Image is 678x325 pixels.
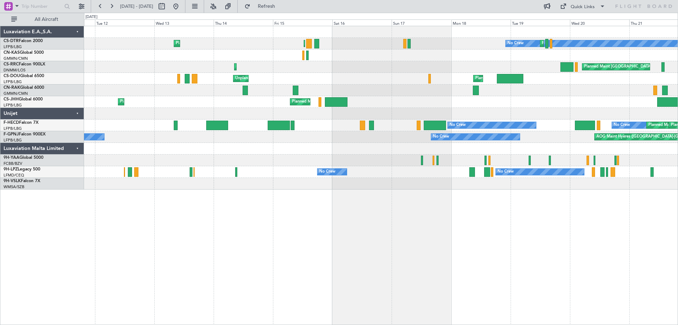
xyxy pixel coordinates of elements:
[8,14,77,25] button: All Aircraft
[95,19,154,26] div: Tue 12
[570,19,629,26] div: Wed 20
[4,179,40,183] a: 9H-VSLKFalcon 7X
[4,121,19,125] span: F-HECD
[4,39,19,43] span: CS-DTR
[273,19,332,26] div: Fri 15
[120,3,153,10] span: [DATE] - [DATE]
[4,138,22,143] a: LFPB/LBG
[4,62,19,66] span: CS-RRC
[4,173,24,178] a: LFMD/CEQ
[4,79,22,85] a: LFPB/LBG
[4,91,28,96] a: GMMN/CMN
[4,74,20,78] span: CS-DOU
[18,17,75,22] span: All Aircraft
[4,51,44,55] a: CN-KASGlobal 5000
[332,19,392,26] div: Sat 16
[4,132,46,137] a: F-GPNJFalcon 900EX
[4,39,43,43] a: CS-DTRFalcon 2000
[4,51,20,55] span: CN-KAS
[4,97,19,101] span: CS-JHH
[176,38,212,49] div: Planned Maint Sofia
[214,19,273,26] div: Thu 14
[451,19,511,26] div: Mon 18
[252,4,281,9] span: Refresh
[319,167,335,177] div: No Crew
[4,132,19,137] span: F-GPNJ
[4,68,25,73] a: DNMM/LOS
[557,1,609,12] button: Quick Links
[85,14,97,20] div: [DATE]
[4,179,21,183] span: 9H-VSLK
[511,19,570,26] div: Tue 19
[433,132,449,142] div: No Crew
[4,126,22,131] a: LFPB/LBG
[4,86,20,90] span: CN-RAK
[4,62,45,66] a: CS-RRCFalcon 900LX
[4,97,43,101] a: CS-JHHGlobal 6000
[4,167,18,172] span: 9H-LPZ
[392,19,451,26] div: Sun 17
[4,86,44,90] a: CN-RAKGlobal 6000
[4,184,24,190] a: WMSA/SZB
[542,38,578,49] div: Planned Maint Sofia
[4,44,22,50] a: LFPB/LBG
[475,73,587,84] div: Planned Maint [GEOGRAPHIC_DATA] ([GEOGRAPHIC_DATA])
[450,120,466,130] div: No Crew
[22,1,62,12] input: Trip Number
[4,103,22,108] a: LFPB/LBG
[4,56,28,61] a: GMMN/CMN
[292,97,403,107] div: Planned Maint [GEOGRAPHIC_DATA] ([GEOGRAPHIC_DATA])
[241,1,284,12] button: Refresh
[4,167,40,172] a: 9H-LPZLegacy 500
[498,167,514,177] div: No Crew
[4,121,38,125] a: F-HECDFalcon 7X
[4,74,44,78] a: CS-DOUGlobal 6500
[4,161,22,166] a: FCBB/BZV
[614,120,630,130] div: No Crew
[4,156,43,160] a: 9H-YAAGlobal 5000
[4,156,19,160] span: 9H-YAA
[120,97,231,107] div: Planned Maint [GEOGRAPHIC_DATA] ([GEOGRAPHIC_DATA])
[571,4,595,11] div: Quick Links
[154,19,214,26] div: Wed 13
[507,38,524,49] div: No Crew
[235,73,351,84] div: Unplanned Maint [GEOGRAPHIC_DATA] ([GEOGRAPHIC_DATA])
